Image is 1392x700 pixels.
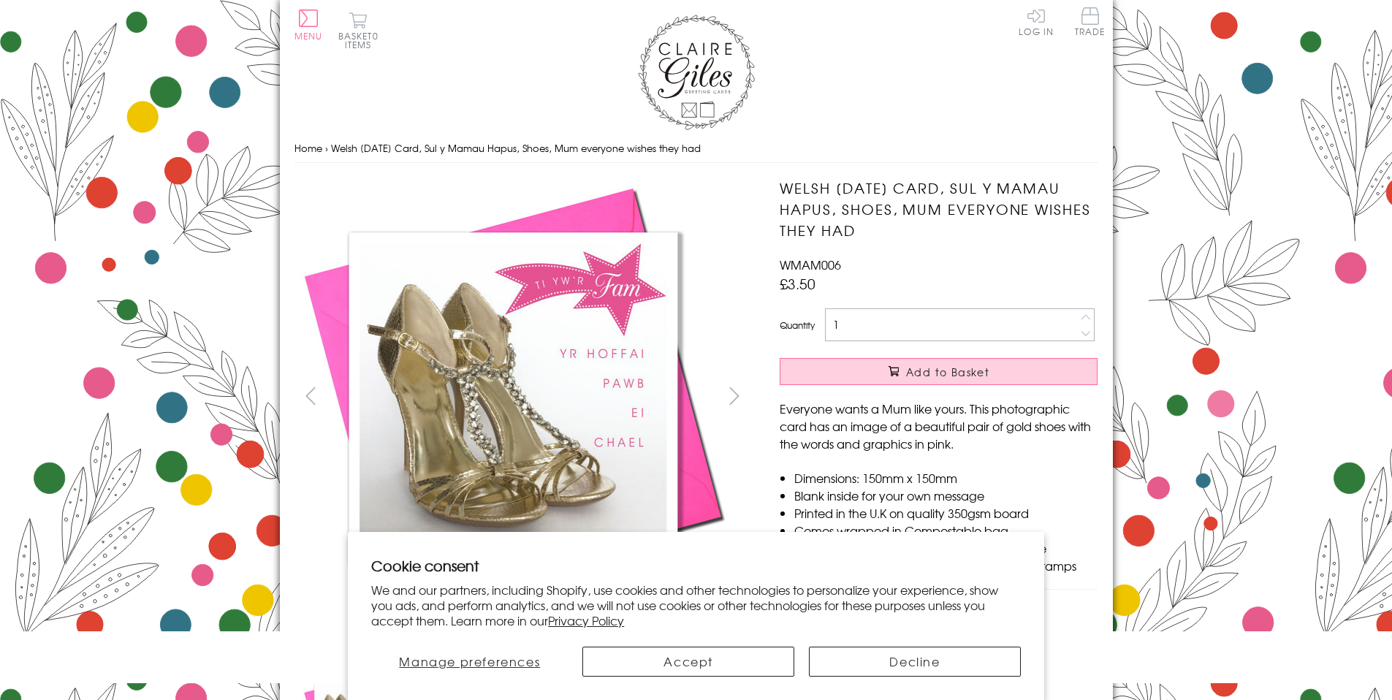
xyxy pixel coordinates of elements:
[638,15,755,130] img: Claire Giles Greetings Cards
[1075,7,1106,39] a: Trade
[294,141,322,155] a: Home
[371,647,568,677] button: Manage preferences
[294,134,1098,164] nav: breadcrumbs
[718,379,750,412] button: next
[371,582,1021,628] p: We and our partners, including Shopify, use cookies and other technologies to personalize your ex...
[794,469,1098,487] li: Dimensions: 150mm x 150mm
[780,358,1098,385] button: Add to Basket
[331,141,701,155] span: Welsh [DATE] Card, Sul y Mamau Hapus, Shoes, Mum everyone wishes they had
[1019,7,1054,36] a: Log In
[794,504,1098,522] li: Printed in the U.K on quality 350gsm board
[780,178,1098,240] h1: Welsh [DATE] Card, Sul y Mamau Hapus, Shoes, Mum everyone wishes they had
[338,12,379,49] button: Basket0 items
[582,647,794,677] button: Accept
[345,29,379,51] span: 0 items
[794,522,1098,539] li: Comes wrapped in Compostable bag
[325,141,328,155] span: ›
[1075,7,1106,36] span: Trade
[780,256,841,273] span: WMAM006
[548,612,624,629] a: Privacy Policy
[399,653,540,670] span: Manage preferences
[809,647,1021,677] button: Decline
[294,9,323,40] button: Menu
[294,178,733,616] img: Welsh Mother's Day Card, Sul y Mamau Hapus, Shoes, Mum everyone wishes they had
[371,555,1021,576] h2: Cookie consent
[294,29,323,42] span: Menu
[780,273,815,294] span: £3.50
[294,379,327,412] button: prev
[780,319,815,332] label: Quantity
[906,365,989,379] span: Add to Basket
[780,400,1098,452] p: Everyone wants a Mum like yours. This photographic card has an image of a beautiful pair of gold ...
[794,487,1098,504] li: Blank inside for your own message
